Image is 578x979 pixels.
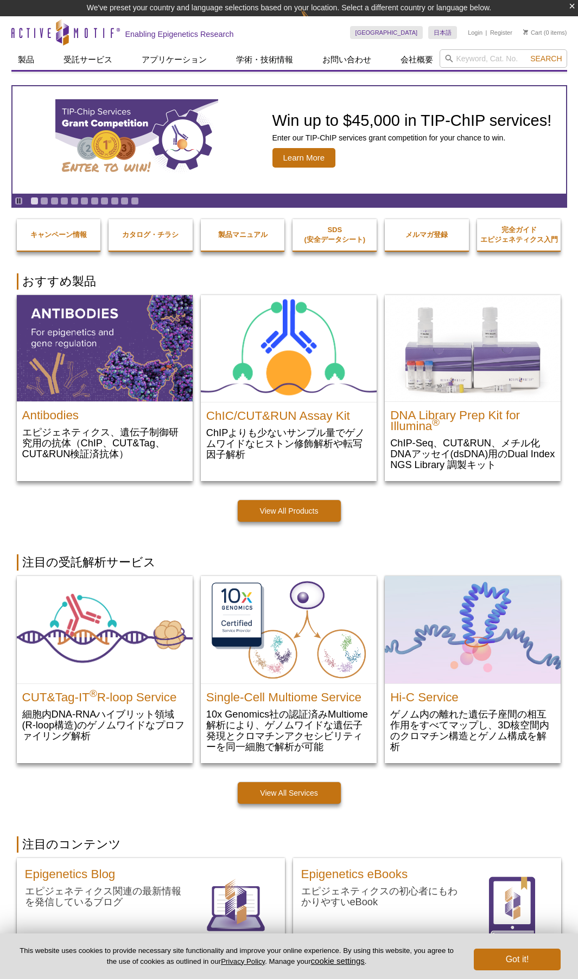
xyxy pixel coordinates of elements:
img: Hi-C Service [385,576,561,683]
img: Your Cart [523,29,528,35]
a: Epigenetics eBooks [301,866,408,886]
p: This website uses cookies to provide necessary site functionality and improve your online experie... [17,946,456,967]
li: (0 items) [523,26,567,39]
a: Go to slide 1 [30,197,39,205]
strong: メルマガ登録 [405,231,448,239]
li: | [486,26,487,39]
span: Learn More [272,148,336,168]
button: cookie settings [311,956,365,965]
p: ChIPよりも少ないサンプル量でゲノムワイドなヒストン修飾解析や転写因子解析 [206,427,371,460]
p: Enter our TIP-ChIP services grant competition for your chance to win. [272,133,552,143]
button: Got it! [474,949,561,970]
a: 会社概要 [394,49,440,70]
a: Single-Cell Multiome Servicee Single-Cell Multiome Service 10x Genomics社の認証済みMultiome解析により、ゲノムワイド... [201,576,377,763]
h2: Single-Cell Multiome Service [206,687,371,703]
img: Change Here [301,8,329,34]
a: Go to slide 5 [71,197,79,205]
strong: カタログ・チラシ [122,231,179,239]
a: SDS(安全データシート) [293,214,377,255]
h2: ChIC/CUT&RUN Assay Kit [206,405,371,421]
a: DNA Library Prep Kit for Illumina DNA Library Prep Kit for Illumina® ChIP-Seq、CUT&RUN、メチル化DNAアッセイ... [385,295,561,481]
a: Go to slide 9 [111,197,119,205]
a: 受託サービス [57,49,119,70]
p: 細胞内DNA-RNAハイブリット領域(R-loop構造)のゲノムワイドなプロファイリング解析 [22,708,187,741]
h2: CUT&Tag-IT R-loop Service [22,687,187,703]
a: Go to slide 2 [40,197,48,205]
a: キャンペーン情報 [17,219,101,251]
a: Toggle autoplay [15,197,23,205]
a: 製品マニュアル [201,219,285,251]
h2: Hi-C Service [390,687,555,703]
a: Go to slide 10 [120,197,129,205]
a: Cart [523,29,542,36]
a: Go to slide 7 [91,197,99,205]
a: Blog [195,866,277,950]
h2: Enabling Epigenetics Research [125,29,234,39]
img: CUT&Tag-IT R-loop Service [17,576,193,683]
a: 完全ガイドエピジェネティクス入門 [477,214,561,255]
a: Go to slide 11 [131,197,139,205]
a: 日本語 [428,26,457,39]
a: View All Products [238,500,341,522]
h2: DNA Library Prep Kit for Illumina [390,405,555,432]
a: アプリケーション [135,49,213,70]
img: Single-Cell Multiome Servicee [201,576,377,683]
a: Epigenetics Blog [25,866,116,886]
a: Privacy Policy [221,957,265,965]
p: ChIP-Seq、CUT&RUN、メチル化DNAアッセイ(dsDNA)用のDual Index NGS Library 調製キット [390,437,555,470]
a: eBooks [472,866,553,950]
a: Login [468,29,482,36]
a: Go to slide 8 [100,197,109,205]
a: カタログ・チラシ [109,219,193,251]
a: [GEOGRAPHIC_DATA] [350,26,423,39]
p: エピジェネティクス、遺伝子制御研究用の抗体（ChIP、CUT&Tag、CUT&RUN検証済抗体） [22,426,187,459]
strong: 完全ガイド エピジェネティクス入門 [480,226,558,244]
a: お問い合わせ [316,49,378,70]
strong: キャンペーン情報 [30,231,87,239]
h3: Epigenetics Blog [25,869,116,880]
a: Hi-C Service Hi-C Service ゲノム内の離れた遺伝子座間の相互作用をすべてマップし、3D核空間内のクロマチン構造とゲノム構成を解析 [385,576,561,763]
h2: 注目のコンテンツ [17,836,562,853]
a: メルマガ登録 [385,219,469,251]
p: エピジェネティクス関連の最新情報を発信しているブログ [25,885,187,907]
h2: Antibodies [22,405,187,421]
a: Go to slide 6 [80,197,88,205]
sup: ® [432,417,440,428]
p: ゲノム内の離れた遺伝子座間の相互作用をすべてマップし、3D核空間内のクロマチン構造とゲノム構成を解析 [390,708,555,752]
sup: ® [90,687,97,699]
strong: 製品マニュアル [218,231,268,239]
p: 10x Genomics社の認証済みMultiome解析により、ゲノムワイドな遺伝子発現とクロマチンアクセシビリティーを同一細胞で解析が可能 [206,708,371,752]
a: 製品 [11,49,41,70]
img: Blog [195,866,277,948]
a: Go to slide 4 [60,197,68,205]
article: TIP-ChIP Services Grant Competition [12,86,566,194]
img: TIP-ChIP Services Grant Competition [55,99,218,181]
img: eBooks [472,866,553,948]
a: All Antibodies Antibodies エピジェネティクス、遺伝子制御研究用の抗体（ChIP、CUT&Tag、CUT&RUN検証済抗体） [17,295,193,470]
a: TIP-ChIP Services Grant Competition Win up to $45,000 in TIP-ChIP services! Enter our TIP-ChIP se... [12,86,566,194]
input: Keyword, Cat. No. [440,49,567,68]
h3: Epigenetics eBooks [301,869,408,880]
h2: Win up to $45,000 in TIP-ChIP services! [272,112,552,129]
a: 学術・技術情報 [230,49,300,70]
a: ChIC/CUT&RUN Assay Kit ChIC/CUT&RUN Assay Kit ChIPよりも少ないサンプル量でゲノムワイドなヒストン修飾解析や転写因子解析 [201,295,377,471]
h2: おすすめ製品 [17,273,562,290]
img: All Antibodies [17,295,193,401]
a: View All Services [238,782,341,804]
img: DNA Library Prep Kit for Illumina [385,295,561,401]
p: エピジェネティクスの初心者にもわかりやすいeBook [301,885,463,907]
h2: 注目の受託解析サービス [17,554,562,571]
span: Search [530,54,562,63]
a: CUT&Tag-IT R-loop Service CUT&Tag-IT®R-loop Service 細胞内DNA-RNAハイブリット領域(R-loop構造)のゲノムワイドなプロファイリング解析 [17,576,193,752]
a: Go to slide 3 [50,197,59,205]
strong: SDS (安全データシート) [304,226,365,244]
a: Register [490,29,512,36]
img: ChIC/CUT&RUN Assay Kit [201,295,377,402]
button: Search [527,54,565,63]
